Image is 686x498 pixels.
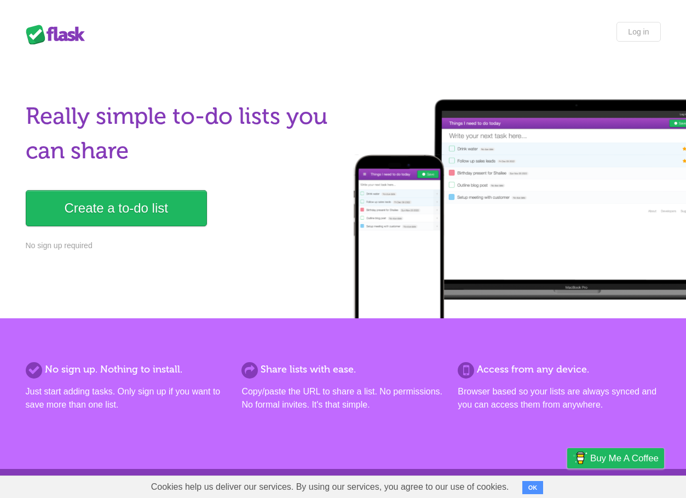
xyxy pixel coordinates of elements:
h1: Really simple to-do lists you can share [26,99,337,168]
p: Just start adding tasks. Only sign up if you want to save more than one list. [26,385,228,411]
h2: Share lists with ease. [241,362,444,377]
a: Buy me a coffee [567,448,664,468]
button: OK [522,481,544,494]
h2: No sign up. Nothing to install. [26,362,228,377]
a: Create a to-do list [26,190,207,226]
h2: Access from any device. [458,362,660,377]
a: Log in [616,22,660,42]
span: Buy me a coffee [590,449,659,468]
p: Browser based so your lists are always synced and you can access them from anywhere. [458,385,660,411]
img: Buy me a coffee [573,449,587,467]
p: No sign up required [26,240,337,251]
div: Flask Lists [26,25,91,44]
p: Copy/paste the URL to share a list. No permissions. No formal invites. It's that simple. [241,385,444,411]
span: Cookies help us deliver our services. By using our services, you agree to our use of cookies. [140,476,520,498]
